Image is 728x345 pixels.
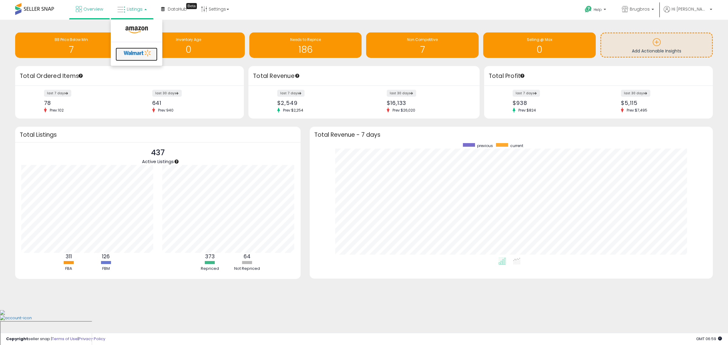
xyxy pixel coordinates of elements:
[290,37,321,42] span: Needs to Reprice
[142,147,174,159] p: 437
[66,253,72,260] b: 311
[630,6,650,12] span: Brugbros
[127,6,143,12] span: Listings
[152,100,234,106] div: 641
[142,158,174,165] span: Active Listings
[83,6,103,12] span: Overview
[55,37,88,42] span: BB Price Below Min
[50,266,87,272] div: FBA
[244,253,251,260] b: 64
[489,72,708,80] h3: Total Profit
[277,90,305,97] label: last 7 days
[280,108,306,113] span: Prev: $2,254
[672,6,708,12] span: Hi [PERSON_NAME]
[20,132,296,137] h3: Total Listings
[152,90,182,97] label: last 30 days
[44,90,71,97] label: last 7 days
[515,108,539,113] span: Prev: $824
[580,1,612,20] a: Help
[47,108,67,113] span: Prev: 102
[253,72,475,80] h3: Total Revenue
[88,266,124,272] div: FBM
[594,7,602,12] span: Help
[176,37,201,42] span: Inventory Age
[527,37,552,42] span: Selling @ Max
[229,266,265,272] div: Not Repriced
[132,32,245,58] a: Inventory Age 0
[277,100,359,106] div: $2,549
[486,45,593,55] h1: 0
[664,6,712,20] a: Hi [PERSON_NAME]
[205,253,215,260] b: 373
[295,73,300,79] div: Tooltip anchor
[102,253,110,260] b: 126
[366,32,479,58] a: Non Competitive 7
[621,90,650,97] label: last 30 days
[513,90,540,97] label: last 7 days
[632,48,681,54] span: Add Actionable Insights
[44,100,125,106] div: 78
[601,33,712,57] a: Add Actionable Insights
[520,73,525,79] div: Tooltip anchor
[78,73,83,79] div: Tooltip anchor
[155,108,177,113] span: Prev: 940
[387,100,469,106] div: $16,133
[483,32,596,58] a: Selling @ Max 0
[369,45,476,55] h1: 7
[18,45,125,55] h1: 7
[389,108,418,113] span: Prev: $26,020
[477,143,493,148] span: previous
[621,100,702,106] div: $5,115
[513,100,594,106] div: $938
[252,45,359,55] h1: 186
[186,3,197,9] div: Tooltip anchor
[20,72,239,80] h3: Total Ordered Items
[135,45,242,55] h1: 0
[585,5,592,13] i: Get Help
[192,266,228,272] div: Repriced
[407,37,438,42] span: Non Competitive
[510,143,523,148] span: current
[168,6,187,12] span: DataHub
[624,108,650,113] span: Prev: $7,495
[249,32,362,58] a: Needs to Reprice 186
[387,90,416,97] label: last 30 days
[314,132,708,137] h3: Total Revenue - 7 days
[15,32,128,58] a: BB Price Below Min 7
[174,159,179,164] div: Tooltip anchor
